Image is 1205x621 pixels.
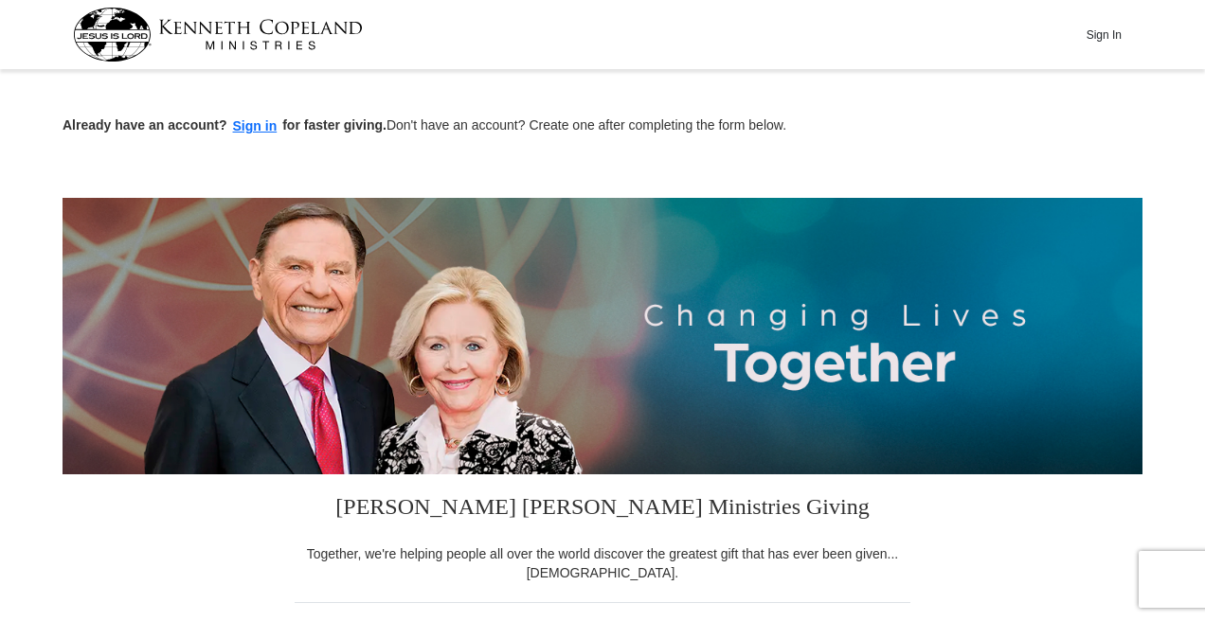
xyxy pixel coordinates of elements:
p: Don't have an account? Create one after completing the form below. [63,115,1142,137]
div: Together, we're helping people all over the world discover the greatest gift that has ever been g... [295,544,910,582]
button: Sign In [1075,20,1132,49]
strong: Already have an account? for faster giving. [63,117,387,133]
img: kcm-header-logo.svg [73,8,363,62]
h3: [PERSON_NAME] [PERSON_NAME] Ministries Giving [295,474,910,544]
button: Sign in [227,115,283,137]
